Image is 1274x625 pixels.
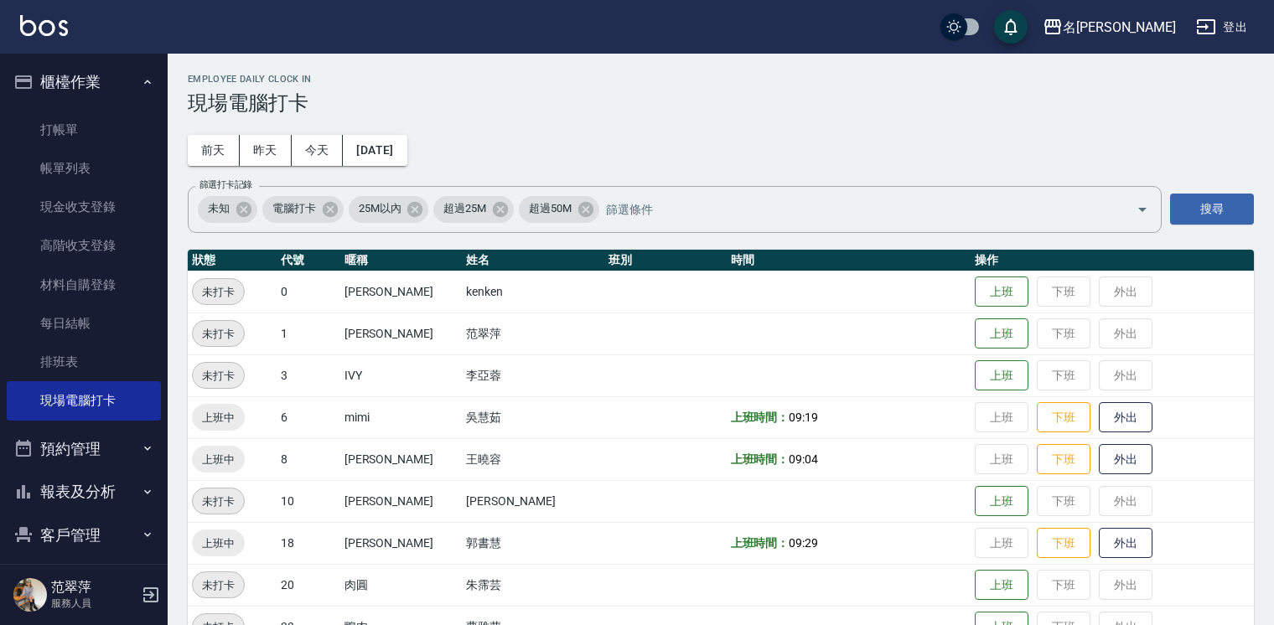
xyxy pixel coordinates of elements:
[975,318,1028,349] button: 上班
[1129,196,1156,223] button: Open
[1170,194,1254,225] button: 搜尋
[519,200,582,217] span: 超過50M
[1036,10,1183,44] button: 名[PERSON_NAME]
[462,522,604,564] td: 郭書慧
[975,276,1028,307] button: 上班
[343,135,407,166] button: [DATE]
[1063,17,1176,38] div: 名[PERSON_NAME]
[975,570,1028,601] button: 上班
[975,486,1028,517] button: 上班
[462,250,604,271] th: 姓名
[193,367,244,385] span: 未打卡
[340,564,463,606] td: 肉圓
[7,343,161,381] a: 排班表
[604,250,727,271] th: 班別
[727,250,971,271] th: 時間
[7,149,161,188] a: 帳單列表
[292,135,344,166] button: 今天
[193,493,244,510] span: 未打卡
[277,250,340,271] th: 代號
[789,452,818,466] span: 09:04
[349,196,429,223] div: 25M以內
[462,312,604,354] td: 范翠萍
[188,135,240,166] button: 前天
[340,312,463,354] td: [PERSON_NAME]
[1099,402,1152,433] button: 外出
[731,536,790,550] b: 上班時間：
[433,196,514,223] div: 超過25M
[7,266,161,304] a: 材料自購登錄
[188,250,277,271] th: 狀態
[188,91,1254,115] h3: 現場電腦打卡
[340,250,463,271] th: 暱稱
[975,360,1028,391] button: 上班
[7,427,161,471] button: 預約管理
[971,250,1254,271] th: 操作
[340,438,463,480] td: [PERSON_NAME]
[7,514,161,557] button: 客戶管理
[192,451,245,468] span: 上班中
[519,196,599,223] div: 超過50M
[462,271,604,312] td: kenken
[1037,444,1090,475] button: 下班
[192,535,245,552] span: 上班中
[277,564,340,606] td: 20
[7,60,161,104] button: 櫃檯作業
[731,411,790,424] b: 上班時間：
[198,200,240,217] span: 未知
[277,271,340,312] td: 0
[1099,444,1152,475] button: 外出
[7,470,161,514] button: 報表及分析
[277,522,340,564] td: 18
[1099,528,1152,559] button: 外出
[199,178,252,191] label: 篩選打卡記錄
[433,200,496,217] span: 超過25M
[1037,528,1090,559] button: 下班
[277,396,340,438] td: 6
[340,271,463,312] td: [PERSON_NAME]
[262,200,326,217] span: 電腦打卡
[462,354,604,396] td: 李亞蓉
[602,194,1107,224] input: 篩選條件
[240,135,292,166] button: 昨天
[462,480,604,522] td: [PERSON_NAME]
[277,312,340,354] td: 1
[1189,12,1254,43] button: 登出
[7,381,161,420] a: 現場電腦打卡
[462,564,604,606] td: 朱霈芸
[789,536,818,550] span: 09:29
[193,325,244,343] span: 未打卡
[994,10,1028,44] button: save
[340,396,463,438] td: mimi
[51,579,137,596] h5: 范翠萍
[277,480,340,522] td: 10
[198,196,257,223] div: 未知
[188,74,1254,85] h2: Employee Daily Clock In
[1037,402,1090,433] button: 下班
[731,452,790,466] b: 上班時間：
[340,354,463,396] td: IVY
[789,411,818,424] span: 09:19
[277,354,340,396] td: 3
[340,480,463,522] td: [PERSON_NAME]
[51,596,137,611] p: 服務人員
[7,111,161,149] a: 打帳單
[340,522,463,564] td: [PERSON_NAME]
[7,226,161,265] a: 高階收支登錄
[193,283,244,301] span: 未打卡
[7,304,161,343] a: 每日結帳
[7,556,161,600] button: 商品管理
[193,576,244,594] span: 未打卡
[462,438,604,480] td: 王曉容
[349,200,412,217] span: 25M以內
[7,188,161,226] a: 現金收支登錄
[462,396,604,438] td: 吳慧茹
[13,578,47,612] img: Person
[277,438,340,480] td: 8
[262,196,344,223] div: 電腦打卡
[20,15,68,36] img: Logo
[192,409,245,426] span: 上班中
